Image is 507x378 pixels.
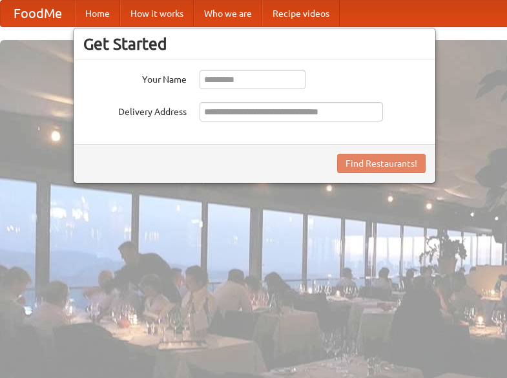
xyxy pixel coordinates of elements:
[120,1,194,26] a: How it works
[194,1,262,26] a: Who we are
[83,70,187,86] label: Your Name
[75,1,120,26] a: Home
[262,1,340,26] a: Recipe videos
[1,1,75,26] a: FoodMe
[83,102,187,118] label: Delivery Address
[83,34,426,54] h3: Get Started
[337,154,426,173] button: Find Restaurants!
